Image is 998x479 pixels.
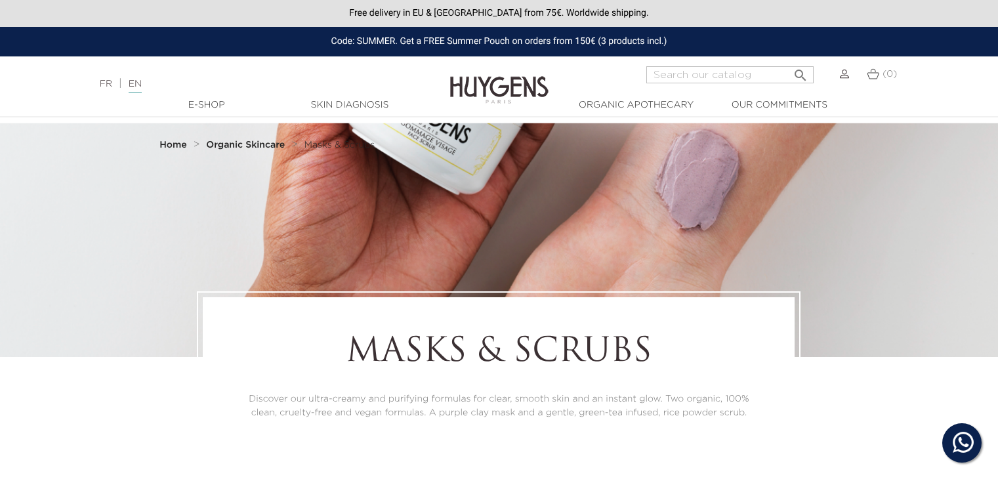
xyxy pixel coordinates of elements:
img: Huygens [450,55,549,106]
span: (0) [883,70,897,79]
input: Search [646,66,814,83]
h1: Masks & Scrubs [239,333,759,373]
div: | [93,76,406,92]
i:  [793,64,808,79]
a: EN [129,79,142,93]
strong: Home [159,140,187,150]
a: E-Shop [141,98,272,112]
a: FR [100,79,112,89]
a: Organic Apothecary [571,98,702,112]
p: Discover our ultra-creamy and purifying formulas for clear, smooth skin and an instant glow. Two ... [239,392,759,420]
strong: Organic Skincare [206,140,285,150]
button:  [789,62,812,80]
a: Masks & Scrubs [304,140,375,150]
a: Skin Diagnosis [284,98,415,112]
a: Organic Skincare [206,140,288,150]
a: Home [159,140,190,150]
a: Our commitments [714,98,845,112]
